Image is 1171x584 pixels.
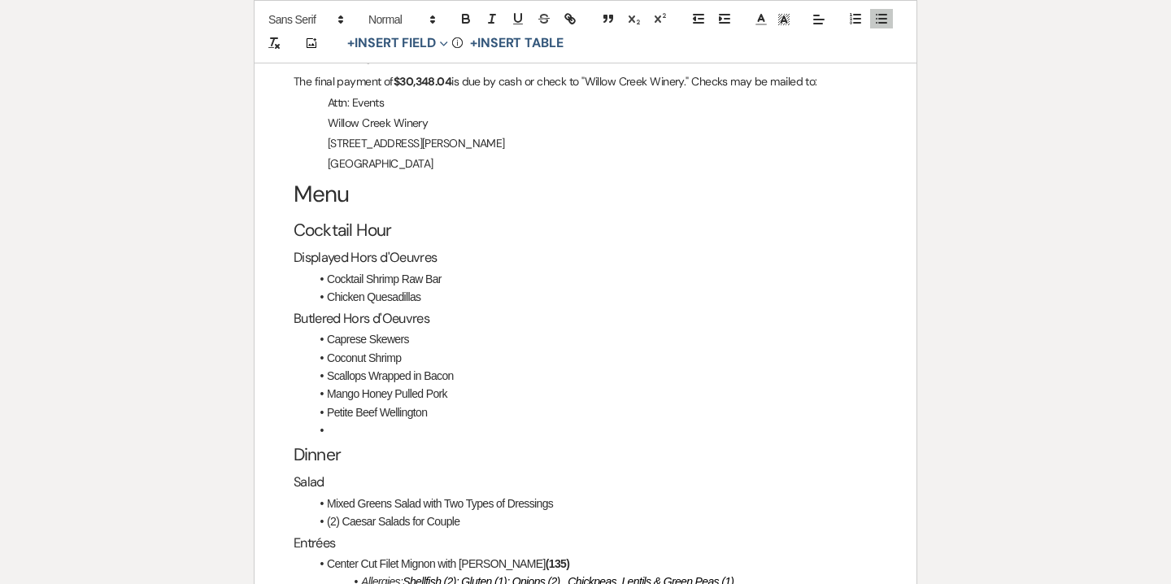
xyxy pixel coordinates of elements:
button: +Insert Table [464,34,569,54]
h3: Butlered Hors d'Oeuvres [294,307,877,330]
h3: Displayed Hors d'Oeuvres [294,246,877,269]
h3: Entrées [294,531,877,555]
li: Scallops Wrapped in Bacon [310,367,877,385]
li: Center Cut Filet Mignon with [PERSON_NAME] [310,555,877,573]
span: Text Color [750,10,773,29]
span: Alignment [808,10,830,29]
h2: Dinner [294,440,877,471]
li: Caprese Skewers [310,330,877,348]
li: Mango Honey Pulled Pork [310,385,877,403]
p: Attn: Events [294,93,877,113]
p: [GEOGRAPHIC_DATA] [294,154,877,174]
li: (2) Caesar Salads for Couple [310,512,877,530]
li: Petite Beef Wellington [310,403,877,421]
h3: Salad [294,470,877,494]
button: Insert Field [342,34,454,54]
span: + [347,37,355,50]
strong: (135) [546,557,569,570]
span: Header Formats [361,10,441,29]
li: Cocktail Shrimp Raw Bar [310,270,877,288]
strong: $30,348.04 [394,74,451,89]
p: The final payment of is due by cash or check to "Willow Creek Winery." Checks may be mailed to: [294,72,877,92]
span: Text Background Color [773,10,795,29]
p: [STREET_ADDRESS][PERSON_NAME] [294,133,877,154]
li: Chicken Quesadillas [310,288,877,306]
h1: Menu [294,174,877,215]
li: Mixed Greens Salad with Two Types of Dressings [310,495,877,512]
span: + [470,37,477,50]
h2: Cocktail Hour [294,216,877,246]
p: Willow Creek Winery [294,113,877,133]
li: Coconut Shrimp [310,349,877,367]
